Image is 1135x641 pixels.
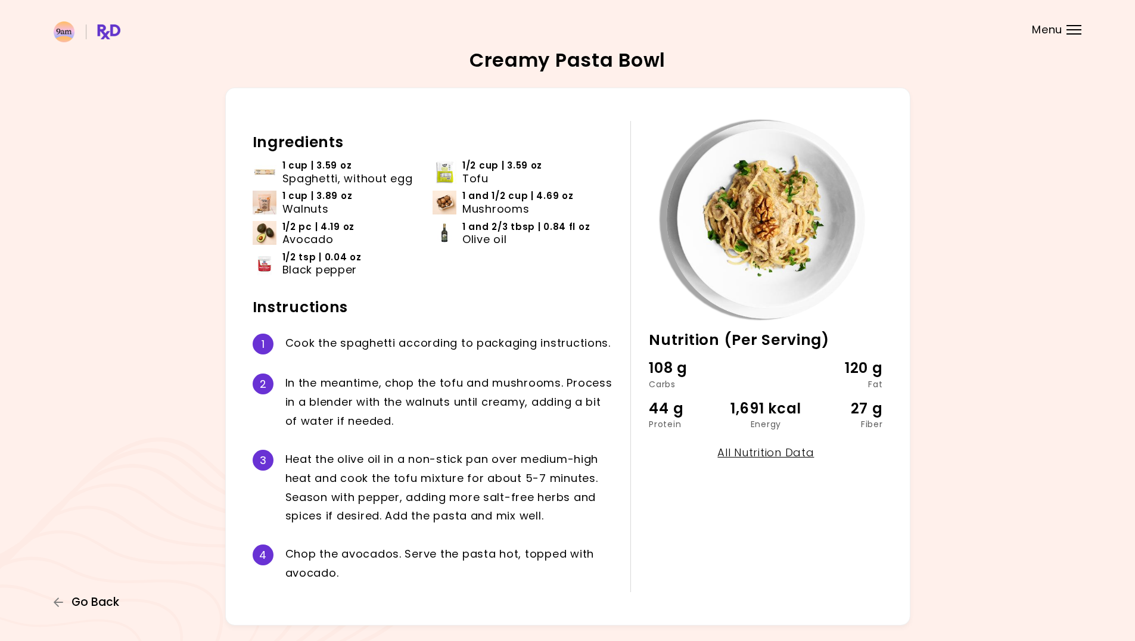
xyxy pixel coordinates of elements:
div: Carbs [649,380,727,388]
span: Menu [1032,24,1062,35]
span: 1 and 2/3 tbsp | 0.84 fl oz [462,220,590,234]
span: 1 cup | 3.89 oz [282,189,353,203]
div: 120 g [805,357,883,379]
button: Go Back [54,596,125,609]
span: Tofu [462,172,489,185]
div: Fat [805,380,883,388]
div: 108 g [649,357,727,379]
span: 1/2 cup | 3.59 oz [462,159,542,172]
span: 1 cup | 3.59 oz [282,159,352,172]
div: Fiber [805,420,883,428]
img: RxDiet [54,21,120,42]
a: All Nutrition Data [717,445,814,460]
div: 2 [253,374,273,394]
span: 1/2 tsp | 0.04 oz [282,251,362,264]
div: I n t h e m e a n t i m e , c h o p t h e t o f u a n d m u s h r o o m s . P r o c e s s i n a b... [285,374,613,431]
div: C o o k t h e s p a g h e t t i a c c o r d i n g t o p a c k a g i n g i n s t r u c t i o n s . [285,334,613,354]
div: H e a t t h e o l i v e o i l i n a n o n - s t i c k p a n o v e r m e d i u m - h i g h h e a t... [285,450,613,525]
div: 1 [253,334,273,354]
span: Mushrooms [462,203,529,216]
div: Energy [727,420,805,428]
h2: Nutrition (Per Serving) [649,331,882,350]
span: 1/2 pc | 4.19 oz [282,220,355,234]
span: Olive oil [462,233,506,246]
div: 27 g [805,397,883,420]
div: Protein [649,420,727,428]
h2: Creamy Pasta Bowl [469,51,666,70]
span: 1 and 1/2 cup | 4.69 oz [462,189,574,203]
span: Go Back [71,596,119,609]
div: C h o p t h e a v o c a d o s . S e r v e t h e p a s t a h o t , t o p p e d w i t h a v o c a d... [285,544,613,583]
span: Spaghetti, without egg [282,172,413,185]
div: 44 g [649,397,727,420]
div: 1,691 kcal [727,397,805,420]
div: 3 [253,450,273,471]
span: Black pepper [282,263,357,276]
h2: Instructions [253,298,613,317]
span: Avocado [282,233,334,246]
div: 4 [253,544,273,565]
span: Walnuts [282,203,329,216]
h2: Ingredients [253,133,613,152]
